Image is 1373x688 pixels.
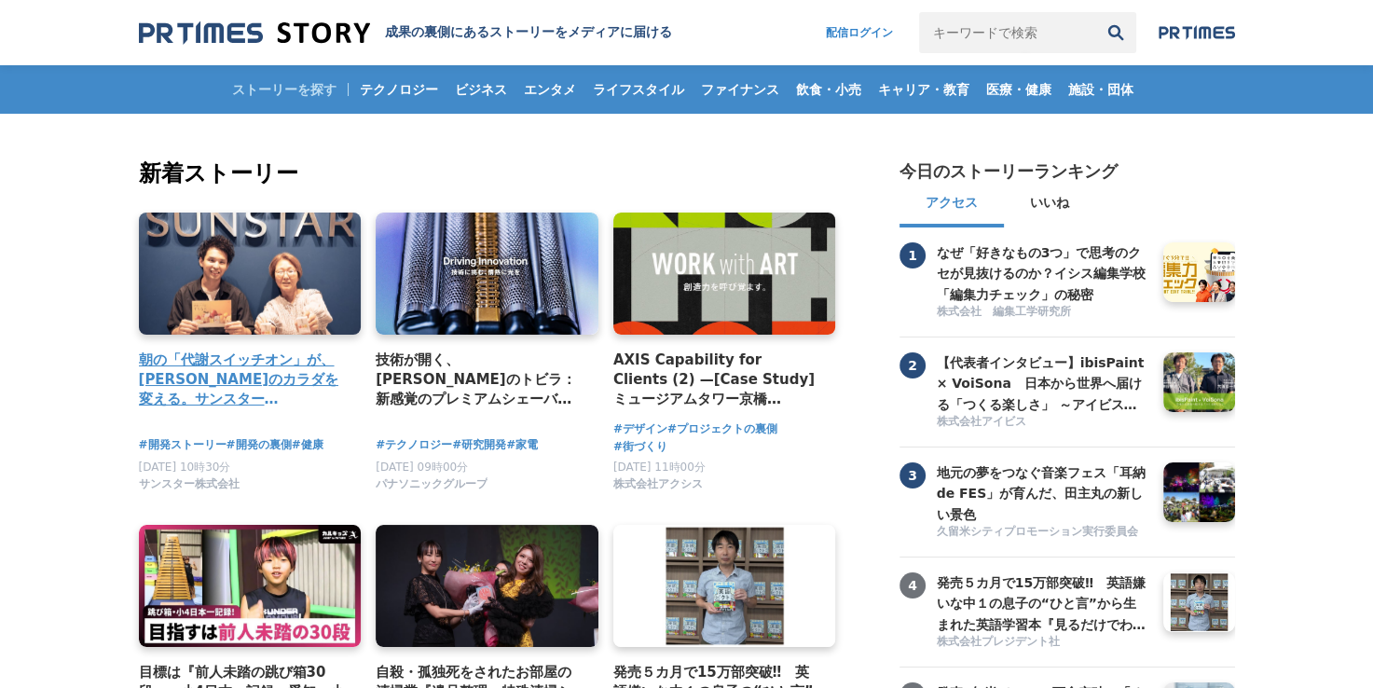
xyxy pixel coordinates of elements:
a: #デザイン [613,420,667,438]
span: テクノロジー [352,81,446,98]
a: 発売５カ月で15万部突破‼ 英語嫌いな中１の息子の“ひと言”から生まれた英語学習本『見るだけでわかる‼ 英語ピクト図鑑』異例ヒットの要因 [937,572,1149,632]
input: キーワードで検索 [919,12,1095,53]
span: パナソニックグループ [376,476,487,492]
a: 成果の裏側にあるストーリーをメディアに届ける 成果の裏側にあるストーリーをメディアに届ける [139,21,672,46]
h3: 【代表者インタビュー】ibisPaint × VoiSona 日本から世界へ届ける「つくる楽しさ」 ～アイビスがテクノスピーチと挑戦する、新しい創作文化の形成～ [937,352,1149,415]
span: 施設・団体 [1061,81,1141,98]
img: 成果の裏側にあるストーリーをメディアに届ける [139,21,370,46]
a: 株式会社 編集工学研究所 [937,304,1149,322]
a: 久留米シティプロモーション実行委員会 [937,524,1149,542]
span: 4 [899,572,926,599]
span: エンタメ [516,81,584,98]
a: #研究開発 [452,436,506,454]
a: ライフスタイル [585,65,692,114]
button: 検索 [1095,12,1136,53]
a: #開発ストーリー [139,436,227,454]
button: アクセス [899,183,1004,227]
a: 朝の「代謝スイッチオン」が、[PERSON_NAME]のカラダを変える。サンスター「[GEOGRAPHIC_DATA]」から生まれた、新しい健康飲料の開発舞台裏 [139,350,347,410]
a: パナソニックグループ [376,482,487,495]
span: 2 [899,352,926,378]
a: 株式会社プレジデント社 [937,634,1149,652]
a: なぜ「好きなもの3つ」で思考のクセが見抜けるのか？イシス編集学校「編集力チェック」の秘密 [937,242,1149,302]
span: キャリア・教育 [871,81,977,98]
span: [DATE] 11時00分 [613,461,706,474]
a: キャリア・教育 [871,65,977,114]
h2: 今日のストーリーランキング [899,160,1118,183]
a: #街づくり [613,438,667,456]
span: ビジネス [447,81,515,98]
a: 【代表者インタビュー】ibisPaint × VoiSona 日本から世界へ届ける「つくる楽しさ」 ～アイビスがテクノスピーチと挑戦する、新しい創作文化の形成～ [937,352,1149,412]
span: 株式会社アイビス [937,414,1026,430]
span: 久留米シティプロモーション実行委員会 [937,524,1138,540]
a: 株式会社アクシス [613,482,703,495]
span: 医療・健康 [979,81,1059,98]
span: [DATE] 09時00分 [376,461,468,474]
img: prtimes [1159,25,1235,40]
span: 飲食・小売 [789,81,869,98]
span: サンスター株式会社 [139,476,240,492]
span: 3 [899,462,926,488]
h3: 地元の夢をつなぐ音楽フェス「耳納 de FES」が育んだ、田主丸の新しい景色 [937,462,1149,525]
a: #テクノロジー [376,436,452,454]
a: #健康 [292,436,323,454]
h3: 発売５カ月で15万部突破‼ 英語嫌いな中１の息子の“ひと言”から生まれた英語学習本『見るだけでわかる‼ 英語ピクト図鑑』異例ヒットの要因 [937,572,1149,635]
a: ビジネス [447,65,515,114]
a: 配信ログイン [807,12,912,53]
h2: 新着ストーリー [139,157,840,190]
a: #家電 [506,436,538,454]
span: [DATE] 10時30分 [139,461,231,474]
h1: 成果の裏側にあるストーリーをメディアに届ける [385,24,672,41]
span: 株式会社アクシス [613,476,703,492]
h3: なぜ「好きなもの3つ」で思考のクセが見抜けるのか？イシス編集学校「編集力チェック」の秘密 [937,242,1149,305]
a: 医療・健康 [979,65,1059,114]
span: ファイナンス [693,81,787,98]
span: ライフスタイル [585,81,692,98]
span: 1 [899,242,926,268]
a: 施設・団体 [1061,65,1141,114]
a: エンタメ [516,65,584,114]
a: AXIS Capability for Clients (2) —[Case Study] ミュージアムタワー京橋 「WORK with ART」 [613,350,821,410]
button: いいね [1004,183,1095,227]
a: ファイナンス [693,65,787,114]
span: 株式会社 編集工学研究所 [937,304,1071,320]
a: 飲食・小売 [789,65,869,114]
a: #プロジェクトの裏側 [667,420,777,438]
a: テクノロジー [352,65,446,114]
span: 株式会社プレジデント社 [937,634,1060,650]
a: サンスター株式会社 [139,482,240,495]
a: 技術が開く、[PERSON_NAME]のトビラ：新感覚のプレミアムシェーバー「ラムダッシュ パームイン」 [376,350,584,410]
a: 株式会社アイビス [937,414,1149,432]
a: #開発の裏側 [227,436,292,454]
a: 地元の夢をつなぐ音楽フェス「耳納 de FES」が育んだ、田主丸の新しい景色 [937,462,1149,522]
